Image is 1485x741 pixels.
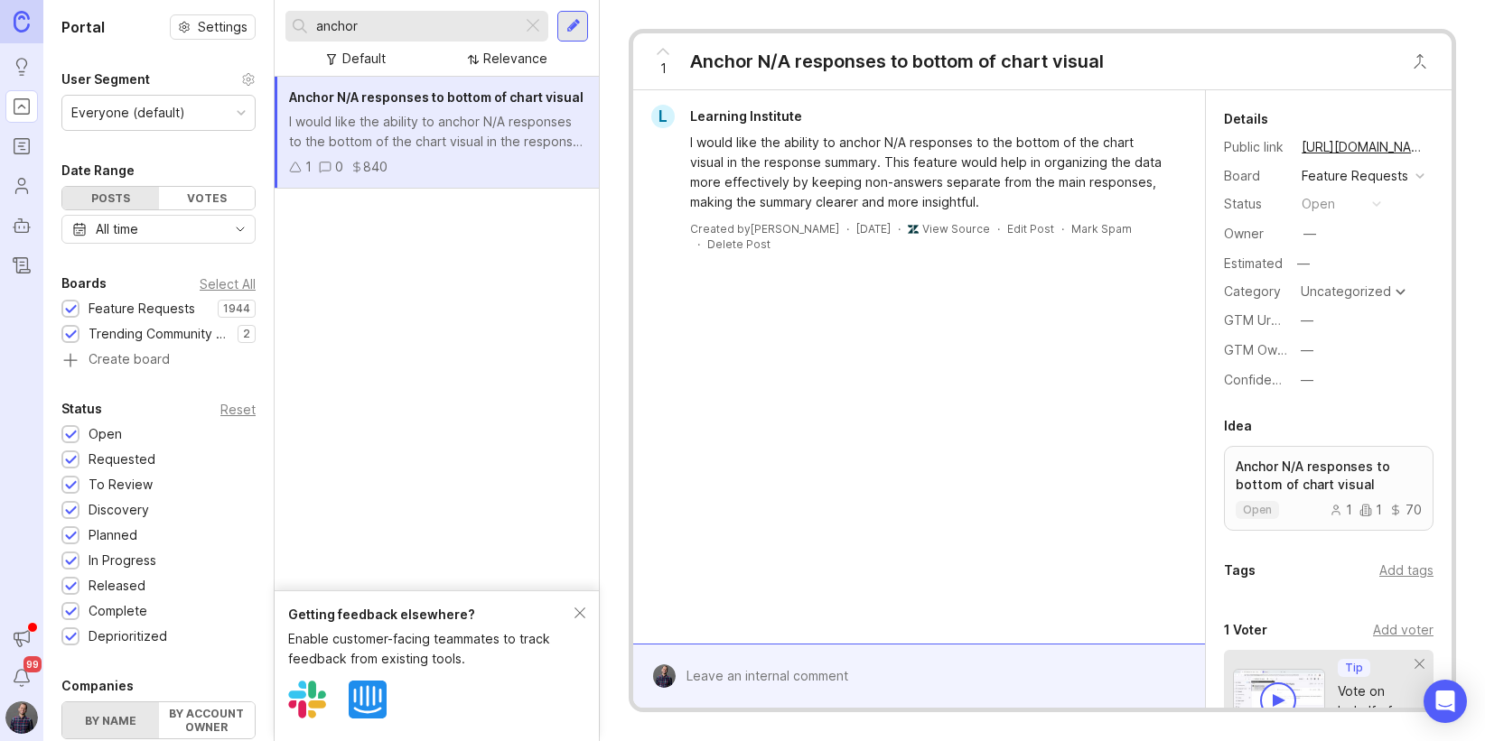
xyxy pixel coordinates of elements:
[89,449,155,469] div: Requested
[198,18,247,36] span: Settings
[1243,503,1272,517] p: open
[1301,340,1313,360] div: —
[1224,137,1287,157] div: Public link
[5,662,38,694] button: Notifications
[89,299,195,319] div: Feature Requests
[1389,504,1422,516] div: 70
[1224,224,1287,244] div: Owner
[288,629,574,669] div: Enable customer-facing teammates to track feedback from existing tools.
[288,681,326,718] img: Slack logo
[1296,135,1434,159] a: [URL][DOMAIN_NAME]
[697,236,700,252] div: ·
[5,170,38,202] a: Users
[1224,446,1434,531] a: Anchor N/A responses to bottom of chart visualopen1170
[349,681,387,718] img: Intercom logo
[5,90,38,123] a: Portal
[89,576,145,596] div: Released
[89,475,153,495] div: To Review
[1233,669,1325,729] img: video-thumbnail-vote-d41b83416815613422e2ca741bf692cc.jpg
[363,157,388,177] div: 840
[1224,415,1252,437] div: Idea
[61,398,102,420] div: Status
[61,16,105,38] h1: Portal
[289,112,584,152] div: I would like the ability to anchor N/A responses to the bottom of the chart visual in the respons...
[226,222,255,236] svg: toggle icon
[660,59,667,79] span: 1
[288,605,574,625] div: Getting feedback elsewhere?
[275,77,599,189] a: Anchor N/A responses to bottom of chart visualI would like the ability to anchor N/A responses to...
[89,500,149,520] div: Discovery
[159,702,256,738] label: By account owner
[5,249,38,282] a: Changelog
[5,701,38,734] img: Mitchell Canfield
[5,209,38,242] a: Autopilot
[1301,370,1313,390] div: —
[640,105,817,128] a: LLearning Institute
[652,664,676,688] img: Mitchell Canfield
[1224,194,1287,214] div: Status
[61,353,256,369] a: Create board
[1224,342,1297,357] label: GTM Owner
[1338,681,1415,741] div: Vote on behalf of your users
[335,157,343,177] div: 0
[1224,560,1256,581] div: Tags
[1061,221,1064,236] div: ·
[707,236,771,252] div: Delete Post
[1301,285,1391,298] div: Uncategorized
[997,221,1000,236] div: ·
[243,327,250,341] p: 2
[1424,680,1467,723] div: Open Intercom Messenger
[159,187,256,209] div: Votes
[922,222,990,236] a: View Source
[1373,620,1434,640] div: Add voter
[898,221,901,236] div: ·
[1402,43,1438,79] button: Close button
[846,221,849,236] div: ·
[1379,560,1434,580] div: Add tags
[14,11,30,32] img: Canny Home
[89,601,147,621] div: Complete
[1292,252,1315,275] div: —
[1303,224,1316,244] div: —
[1224,282,1287,301] div: Category
[170,14,256,40] button: Settings
[1007,221,1054,236] div: Edit Post
[1224,108,1268,130] div: Details
[62,187,159,209] div: Posts
[908,224,919,235] img: zendesk
[5,622,38,654] button: Announcements
[89,525,137,545] div: Planned
[316,16,515,36] input: Search...
[1224,372,1294,387] label: Confidence
[61,675,134,697] div: Companies
[1224,257,1283,270] div: Estimated
[96,219,138,239] div: All time
[1224,312,1309,328] label: GTM Urgency
[71,103,185,123] div: Everyone (default)
[289,89,584,105] span: Anchor N/A responses to bottom of chart visual
[342,49,386,69] div: Default
[1236,458,1422,494] p: Anchor N/A responses to bottom of chart visual
[305,157,312,177] div: 1
[61,160,135,181] div: Date Range
[220,404,256,414] div: Reset
[1071,221,1132,236] button: Mark Spam
[1302,166,1408,186] div: Feature Requests
[1302,194,1335,214] div: open
[5,130,38,162] a: Roadmaps
[23,656,42,672] span: 99
[483,49,547,69] div: Relevance
[61,273,107,294] div: Boards
[1224,166,1287,186] div: Board
[223,301,250,316] p: 1944
[856,221,891,236] a: [DATE]
[1359,504,1382,516] div: 1
[61,69,150,90] div: User Segment
[200,279,256,289] div: Select All
[5,51,38,83] a: Ideas
[1345,661,1363,675] p: Tip
[856,222,891,236] time: [DATE]
[89,324,229,344] div: Trending Community Topics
